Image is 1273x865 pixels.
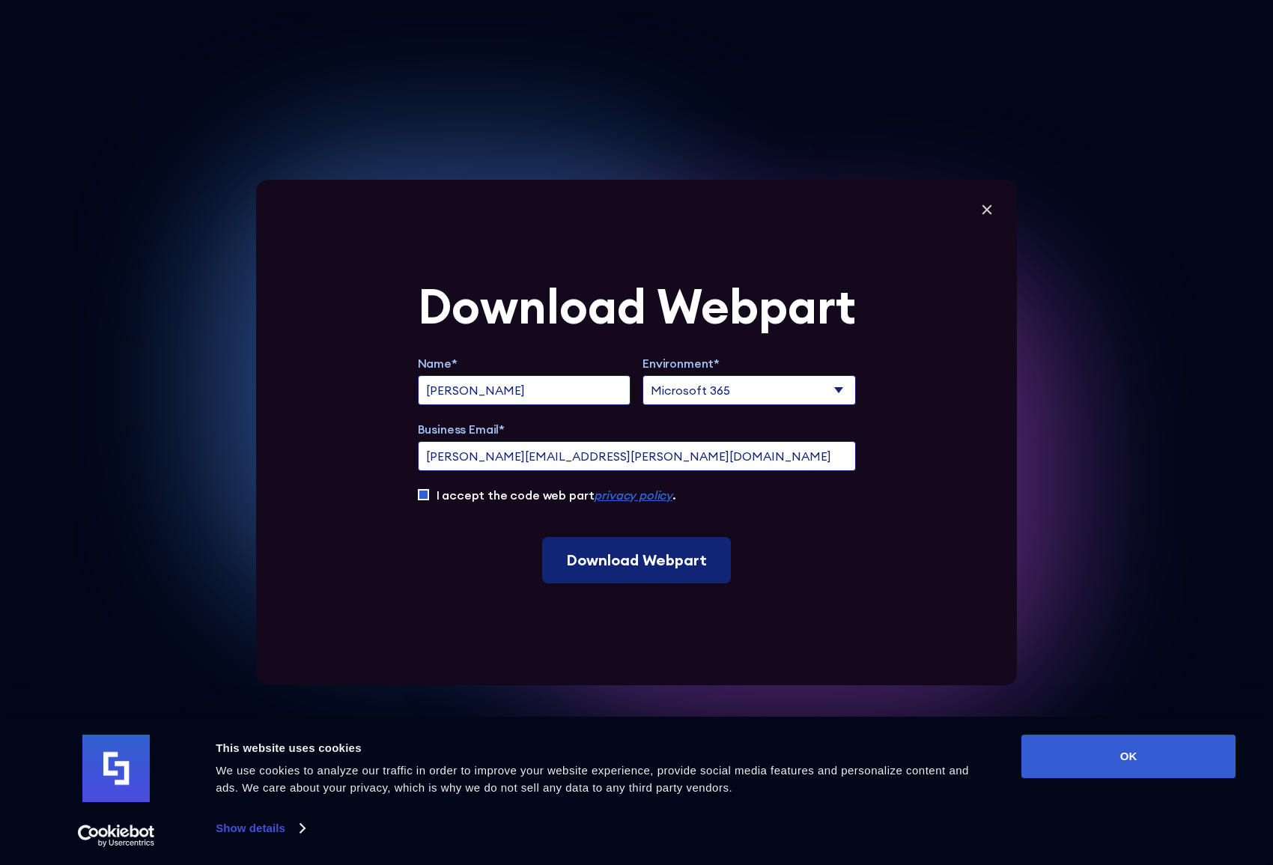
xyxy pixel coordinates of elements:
input: name@company.com [418,441,856,471]
form: Extend Trial [418,282,856,583]
input: Download Webpart [542,537,731,583]
button: OK [1021,735,1236,778]
input: full name [418,375,631,405]
a: Show details [216,817,304,840]
label: Environment* [642,354,856,372]
label: Name* [418,354,631,372]
a: Usercentrics Cookiebot - opens in a new window [51,825,182,847]
div: This website uses cookies [216,739,988,757]
label: I accept the code web part . [437,486,676,504]
label: Business Email* [418,420,856,438]
a: privacy policy [594,488,672,503]
span: We use cookies to analyze our traffic in order to improve your website experience, provide social... [216,764,969,794]
iframe: Chat Widget [1003,691,1273,865]
div: Download Webpart [418,282,856,330]
img: logo [82,735,150,802]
